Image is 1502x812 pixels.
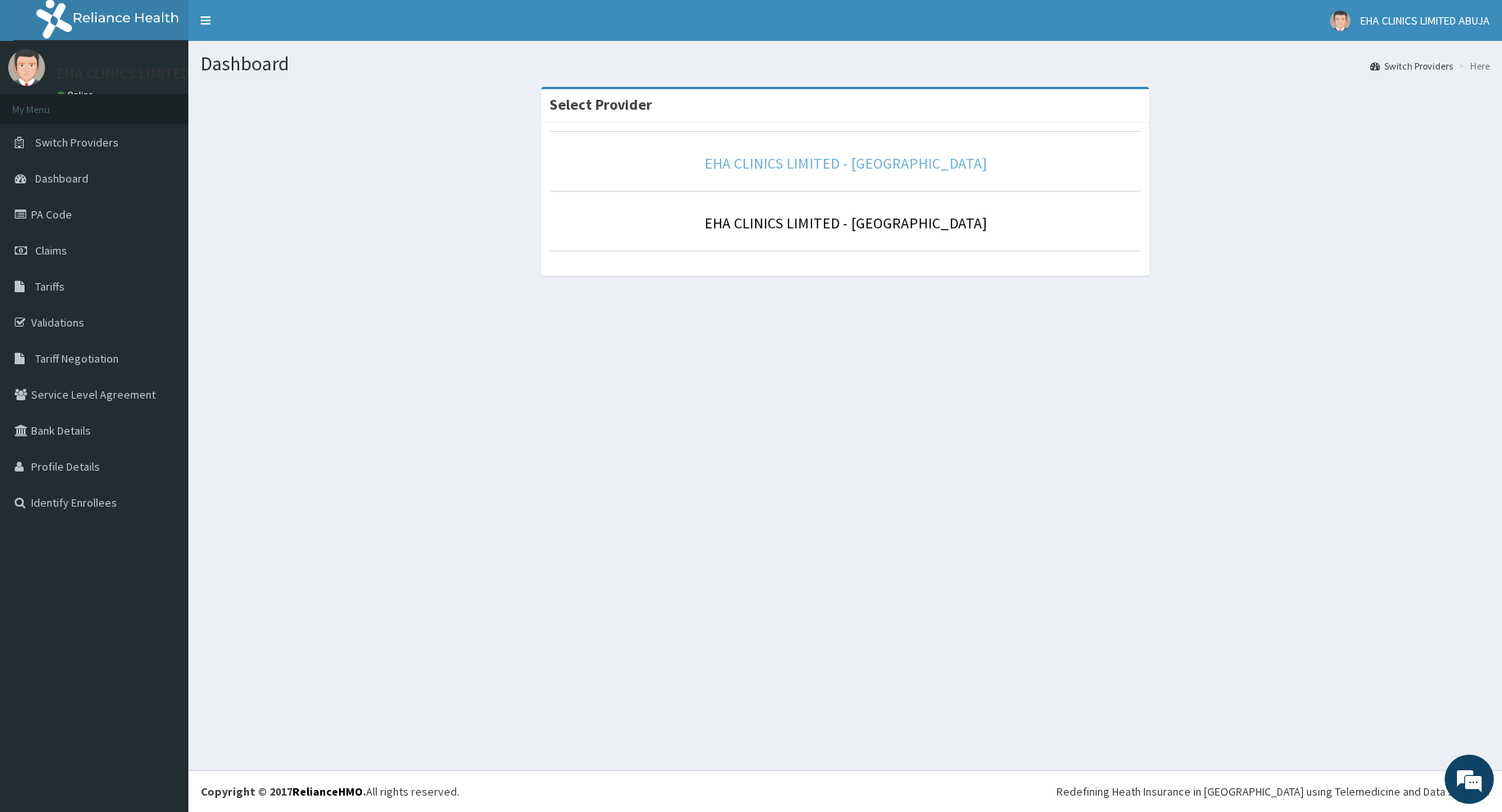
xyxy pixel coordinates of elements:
[550,95,652,114] strong: Select Provider
[57,89,97,101] a: Online
[1454,59,1490,73] li: Here
[704,214,987,232] a: EHA CLINICS LIMITED - [GEOGRAPHIC_DATA]
[35,279,65,294] span: Tariffs
[8,49,45,86] img: User Image
[1360,13,1490,28] span: EHA CLINICS LIMITED ABUJA
[35,171,88,186] span: Dashboard
[704,154,987,173] a: EHA CLINICS LIMITED - [GEOGRAPHIC_DATA]
[1370,59,1453,73] a: Switch Providers
[201,784,366,799] strong: Copyright © 2017 .
[292,784,363,799] a: RelianceHMO
[35,135,119,150] span: Switch Providers
[1056,783,1490,800] div: Redefining Heath Insurance in [GEOGRAPHIC_DATA] using Telemedicine and Data Science!
[1330,11,1350,31] img: User Image
[201,53,1490,74] h1: Dashboard
[35,351,119,366] span: Tariff Negotiation
[35,243,67,258] span: Claims
[57,66,234,81] p: EHA CLINICS LIMITED ABUJA
[188,770,1502,812] footer: All rights reserved.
